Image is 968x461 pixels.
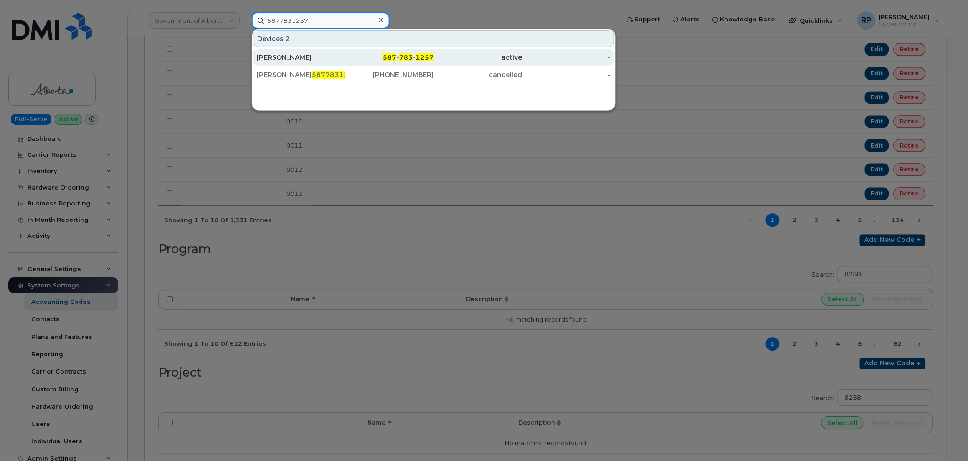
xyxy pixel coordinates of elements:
span: 1257 [416,53,434,61]
div: - - [345,53,434,62]
div: cancelled [434,70,522,79]
div: - [522,70,611,79]
span: 2 [285,34,290,43]
div: Devices [253,30,614,47]
div: [PERSON_NAME] [257,70,345,79]
input: Find something... [252,12,390,29]
div: active [434,53,522,62]
span: 783 [399,53,413,61]
div: [PHONE_NUMBER] [345,70,434,79]
a: [PERSON_NAME]587-783-1257active- [253,49,614,66]
span: 5877831257 [312,71,357,79]
span: 587 [383,53,396,61]
div: [PERSON_NAME] [257,53,345,62]
a: [PERSON_NAME]5877831257[PHONE_NUMBER]cancelled- [253,67,614,83]
div: - [522,53,611,62]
